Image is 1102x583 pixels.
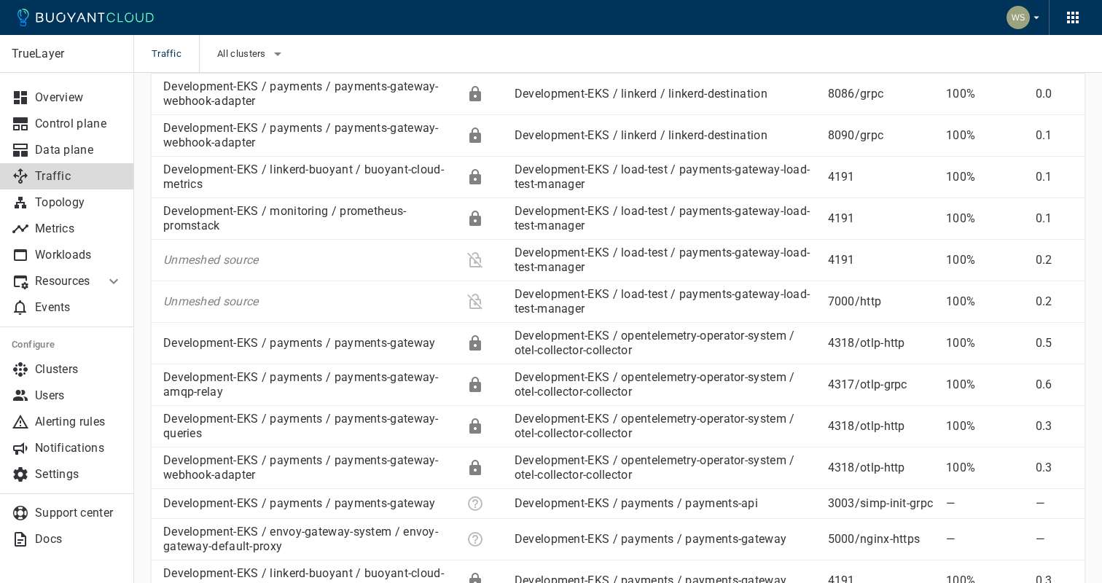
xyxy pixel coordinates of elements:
a: Development-EKS / opentelemetry-operator-system / otel-collector-collector [515,412,795,440]
p: — [1036,532,1073,547]
a: Development-EKS / payments / payments-gateway-webhook-adapter [163,121,439,149]
p: 4191 [828,170,934,184]
p: Settings [35,467,122,482]
p: Notifications [35,441,122,455]
p: 8086 / grpc [828,87,934,101]
p: Metrics [35,222,122,236]
p: 0.1 [1036,128,1073,143]
p: 7000 / http [828,294,934,309]
p: 100% [946,128,1024,143]
p: Data plane [35,143,122,157]
a: Development-EKS / payments / payments-api [515,496,758,510]
p: Resources [35,274,93,289]
p: 100% [946,253,1024,267]
p: 100% [946,461,1024,475]
p: 100% [946,377,1024,392]
p: Alerting rules [35,415,122,429]
p: Unmeshed source [163,253,455,267]
a: Development-EKS / opentelemetry-operator-system / otel-collector-collector [515,329,795,357]
p: 4318 / otlp-http [828,336,934,351]
a: Development-EKS / linkerd-buoyant / buoyant-cloud-metrics [163,163,444,191]
p: Topology [35,195,122,210]
a: Development-EKS / linkerd / linkerd-destination [515,87,767,101]
p: 0.1 [1036,211,1073,226]
a: Development-EKS / load-test / payments-gateway-load-test-manager [515,246,810,274]
p: Unmeshed source [163,294,455,309]
p: Traffic [35,169,122,184]
p: 4318 / otlp-http [828,461,934,475]
p: Clusters [35,362,122,377]
p: Overview [35,90,122,105]
p: Events [35,300,122,315]
p: 0.6 [1036,377,1073,392]
p: 100% [946,419,1024,434]
p: 100% [946,336,1024,351]
span: Traffic [152,35,199,73]
p: 0.2 [1036,253,1073,267]
p: 4191 [828,253,934,267]
p: — [1036,496,1073,511]
p: 4191 [828,211,934,226]
a: Development-EKS / payments / payments-gateway [163,336,436,350]
a: Development-EKS / payments / payments-gateway-queries [163,412,439,440]
p: 100% [946,170,1024,184]
a: Development-EKS / payments / payments-gateway-webhook-adapter [163,453,439,482]
p: 100% [946,211,1024,226]
button: All clusters [217,43,286,65]
p: 100% [946,87,1024,101]
p: 8090 / grpc [828,128,934,143]
a: Development-EKS / load-test / payments-gateway-load-test-manager [515,287,810,316]
p: 3003 / simp-init-grpc [828,496,934,511]
p: Control plane [35,117,122,131]
p: Users [35,388,122,403]
p: 4317 / otlp-grpc [828,377,934,392]
img: Weichung Shaw [1007,6,1030,29]
p: 0.5 [1036,336,1073,351]
div: Unknown [466,495,484,512]
p: 0.0 [1036,87,1073,101]
a: Development-EKS / load-test / payments-gateway-load-test-manager [515,204,810,232]
a: Development-EKS / payments / payments-gateway-webhook-adapter [163,79,439,108]
a: Development-EKS / monitoring / prometheus-promstack [163,204,407,232]
a: Development-EKS / load-test / payments-gateway-load-test-manager [515,163,810,191]
p: — [946,496,1024,511]
p: 0.3 [1036,461,1073,475]
div: Plaintext [466,293,484,310]
p: Workloads [35,248,122,262]
a: Development-EKS / opentelemetry-operator-system / otel-collector-collector [515,453,795,482]
a: Development-EKS / envoy-gateway-system / envoy-gateway-default-proxy [163,525,438,553]
a: Development-EKS / payments / payments-gateway-amqp-relay [163,370,439,399]
a: Development-EKS / opentelemetry-operator-system / otel-collector-collector [515,370,795,399]
p: 0.3 [1036,419,1073,434]
a: Development-EKS / payments / payments-gateway [515,532,787,546]
span: All clusters [217,48,269,60]
p: 100% [946,294,1024,309]
a: Development-EKS / payments / payments-gateway [163,496,436,510]
p: 5000 / nginx-https [828,532,934,547]
p: Docs [35,532,122,547]
div: Unknown [466,531,484,548]
p: 4318 / otlp-http [828,419,934,434]
p: TrueLayer [12,47,122,61]
h5: Configure [12,339,122,351]
p: — [946,532,1024,547]
p: Support center [35,506,122,520]
p: 0.2 [1036,294,1073,309]
a: Development-EKS / linkerd / linkerd-destination [515,128,767,142]
div: Plaintext [466,251,484,269]
p: 0.1 [1036,170,1073,184]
